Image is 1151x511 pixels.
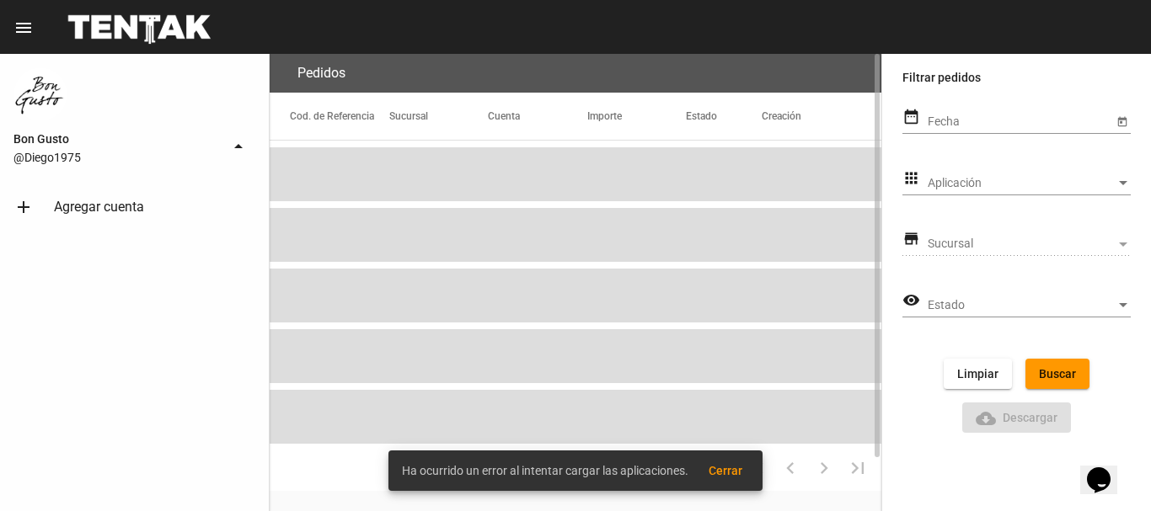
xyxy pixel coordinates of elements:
img: 8570adf9-ca52-4367-b116-ae09c64cf26e.jpg [13,67,67,121]
mat-icon: menu [13,18,34,38]
mat-select: Sucursal [928,237,1131,251]
mat-icon: Descargar Reporte [976,408,996,428]
span: Bon Gusto [13,129,222,149]
label: Filtrar pedidos [902,67,1131,88]
flou-section-header: Pedidos [270,54,881,93]
button: Open calendar [1113,112,1131,130]
button: Cerrar [695,455,756,486]
span: Aplicación [928,177,1116,190]
mat-header-cell: Importe [587,93,687,140]
mat-select: Estado [928,299,1131,312]
button: Última [841,450,875,484]
button: Anterior [774,450,807,484]
button: Limpiar [944,359,1012,389]
span: Agregar cuenta [54,199,144,216]
mat-icon: date_range [902,107,920,127]
span: Limpiar [957,367,998,381]
mat-icon: add [13,197,34,217]
mat-icon: arrow_drop_up [228,136,249,157]
mat-select: Aplicación [928,177,1131,190]
span: Sucursal [928,237,1116,251]
mat-icon: visibility [902,290,920,311]
span: Buscar [1039,367,1076,381]
iframe: chat widget [1080,444,1134,494]
span: Estado [928,299,1116,312]
mat-icon: store [902,229,920,249]
span: @Diego1975 [13,149,222,166]
h3: Pedidos [297,61,345,85]
mat-header-cell: Sucursal [389,93,489,140]
button: Descargar ReporteDescargar [962,402,1072,433]
input: Fecha [928,115,1113,129]
mat-header-cell: Estado [686,93,762,140]
mat-icon: apps [902,168,920,189]
span: Descargar [976,411,1058,424]
span: Cerrar [709,464,742,477]
span: Ha ocurrido un error al intentar cargar las aplicaciones. [402,462,688,479]
mat-header-cell: Creación [762,93,881,140]
mat-header-cell: Cod. de Referencia [270,93,389,140]
button: Buscar [1025,359,1089,389]
mat-header-cell: Cuenta [488,93,587,140]
button: Siguiente [807,450,841,484]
